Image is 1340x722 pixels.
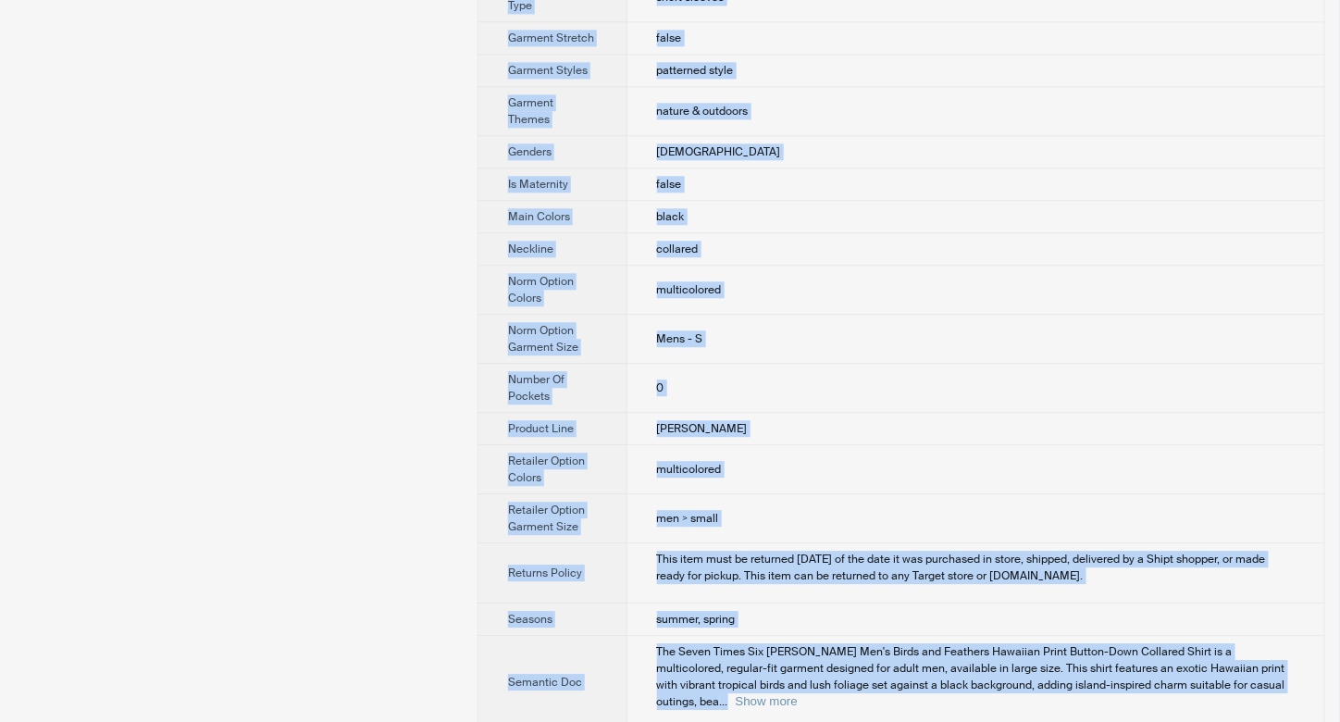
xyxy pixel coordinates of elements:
span: Returns Policy [508,566,582,580]
span: Main Colors [508,209,570,224]
span: Retailer Option Garment Size [508,503,585,534]
span: patterned style [657,63,734,78]
span: nature & outdoors [657,104,749,118]
span: 0 [657,380,664,395]
span: Garment Themes [508,95,553,127]
button: Expand [736,694,798,708]
span: black [657,209,685,224]
span: The Seven Times Six [PERSON_NAME] Men's Birds and Feathers Hawaiian Print Button-Down Collared Sh... [657,644,1285,709]
span: summer, spring [657,612,736,627]
span: Mens - S [657,331,703,346]
span: men > small [657,511,719,526]
span: multicolored [657,462,722,477]
span: Norm Option Colors [508,274,574,305]
span: Product Line [508,421,574,436]
div: The Seven Times Six Neff Men's Birds and Feathers Hawaiian Print Button-Down Collared Shirt is a ... [657,643,1295,710]
span: collared [657,242,699,256]
div: This item must be returned within 90 days of the date it was purchased in store, shipped, deliver... [657,551,1295,584]
span: false [657,177,682,192]
span: Genders [508,144,552,159]
span: multicolored [657,282,722,297]
span: Retailer Option Colors [508,454,585,485]
span: Seasons [508,612,552,627]
span: Semantic Doc [508,675,582,690]
span: ... [720,694,728,709]
span: Is Maternity [508,177,568,192]
span: Garment Styles [508,63,588,78]
span: Garment Stretch [508,31,594,45]
span: Neckline [508,242,553,256]
span: Norm Option Garment Size [508,323,578,355]
span: [PERSON_NAME] [657,421,748,436]
span: [DEMOGRAPHIC_DATA] [657,144,781,159]
span: false [657,31,682,45]
span: Number Of Pockets [508,372,565,404]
